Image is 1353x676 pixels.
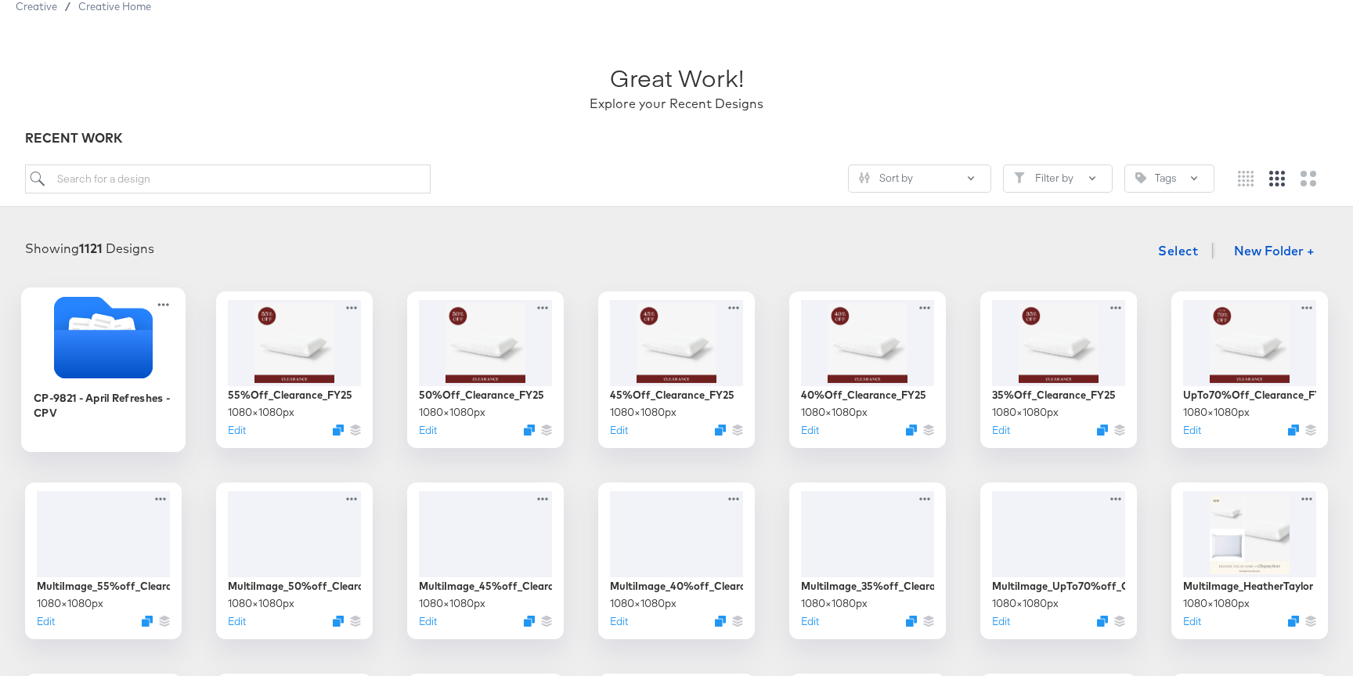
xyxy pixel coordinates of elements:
div: 1080 × 1080 px [419,596,485,611]
div: 45%Off_Clearance_FY251080×1080pxEditDuplicate [598,291,755,448]
div: 35%Off_Clearance_FY25 [992,388,1116,403]
button: Edit [801,614,819,629]
button: SlidersSort by [848,164,991,193]
div: 1080 × 1080 px [992,405,1059,420]
div: MultiImage_HeatherTaylor1080×1080pxEditDuplicate [1171,483,1328,639]
div: MultiImage_45%off_Clearance_FY25 [419,579,552,594]
div: 1080 × 1080 px [992,596,1059,611]
div: UpTo70%Off_Clearance_FY25 [1183,388,1316,403]
button: Edit [228,614,246,629]
svg: Duplicate [142,616,153,627]
div: MultiImage_50%off_Clearance_FY25 [228,579,361,594]
button: Edit [419,423,437,438]
div: Showing Designs [25,240,154,258]
svg: Duplicate [1097,616,1108,627]
button: TagTags [1124,164,1214,193]
div: MultiImage_55%off_Clearance_FY251080×1080pxEditDuplicate [25,483,182,639]
button: Edit [228,423,246,438]
button: Edit [1183,423,1201,438]
div: 1080 × 1080 px [1183,596,1250,611]
div: CP-9821 - April Refreshes - CPV [34,389,174,420]
div: 35%Off_Clearance_FY251080×1080pxEditDuplicate [980,291,1137,448]
svg: Duplicate [906,425,917,436]
div: 55%Off_Clearance_FY251080×1080pxEditDuplicate [216,291,373,448]
input: Search for a design [25,164,431,193]
div: 1080 × 1080 px [801,405,868,420]
svg: Large grid [1301,171,1316,186]
svg: Duplicate [524,616,535,627]
svg: Duplicate [1288,425,1299,436]
svg: Duplicate [715,425,726,436]
button: Select [1152,235,1204,266]
div: MultiImage_HeatherTaylor [1183,579,1313,594]
svg: Duplicate [1097,425,1108,436]
strong: 1121 [79,240,103,256]
div: 50%Off_Clearance_FY25 [419,388,544,403]
svg: Tag [1135,172,1146,183]
button: New Folder + [1221,237,1328,267]
button: Edit [992,423,1010,438]
div: MultiImage_35%off_Clearance_FY251080×1080pxEditDuplicate [789,483,946,639]
svg: Duplicate [333,616,344,627]
button: Edit [992,614,1010,629]
div: 1080 × 1080 px [1183,405,1250,420]
button: Edit [610,614,628,629]
div: 1080 × 1080 px [37,596,103,611]
button: Edit [419,614,437,629]
div: 40%Off_Clearance_FY25 [801,388,926,403]
div: MultiImage_40%off_Clearance_FY25 [610,579,743,594]
div: 1080 × 1080 px [801,596,868,611]
div: MultiImage_45%off_Clearance_FY251080×1080pxEditDuplicate [407,483,564,639]
div: 1080 × 1080 px [610,405,676,420]
button: FilterFilter by [1003,164,1113,193]
svg: Duplicate [333,425,344,436]
button: Edit [610,423,628,438]
div: 1080 × 1080 px [419,405,485,420]
button: Edit [801,423,819,438]
svg: Duplicate [715,616,726,627]
div: 45%Off_Clearance_FY25 [610,388,734,403]
svg: Medium grid [1269,171,1285,186]
svg: Duplicate [906,616,917,627]
div: 1080 × 1080 px [228,596,294,611]
div: MultiImage_55%off_Clearance_FY25 [37,579,170,594]
svg: Folder [21,296,186,378]
svg: Sliders [859,172,870,183]
svg: Small grid [1238,171,1254,186]
div: MultiImage_40%off_Clearance_FY251080×1080pxEditDuplicate [598,483,755,639]
div: MultiImage_50%off_Clearance_FY251080×1080pxEditDuplicate [216,483,373,639]
button: Edit [37,614,55,629]
div: CP-9821 - April Refreshes - CPV [21,287,186,452]
svg: Filter [1014,172,1025,183]
div: 1080 × 1080 px [610,596,676,611]
div: 1080 × 1080 px [228,405,294,420]
div: 55%Off_Clearance_FY25 [228,388,352,403]
div: 40%Off_Clearance_FY251080×1080pxEditDuplicate [789,291,946,448]
div: Explore your Recent Designs [590,95,763,113]
span: Select [1158,240,1198,262]
svg: Duplicate [1288,616,1299,627]
div: MultiImage_UpTo70%off_Clearance_FY251080×1080pxEditDuplicate [980,483,1137,639]
svg: Duplicate [524,425,535,436]
div: RECENT WORK [25,129,1328,147]
div: MultiImage_UpTo70%off_Clearance_FY25 [992,579,1125,594]
div: Great Work! [610,61,744,95]
button: Edit [1183,614,1201,629]
div: 50%Off_Clearance_FY251080×1080pxEditDuplicate [407,291,564,448]
div: UpTo70%Off_Clearance_FY251080×1080pxEditDuplicate [1171,291,1328,448]
div: MultiImage_35%off_Clearance_FY25 [801,579,934,594]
